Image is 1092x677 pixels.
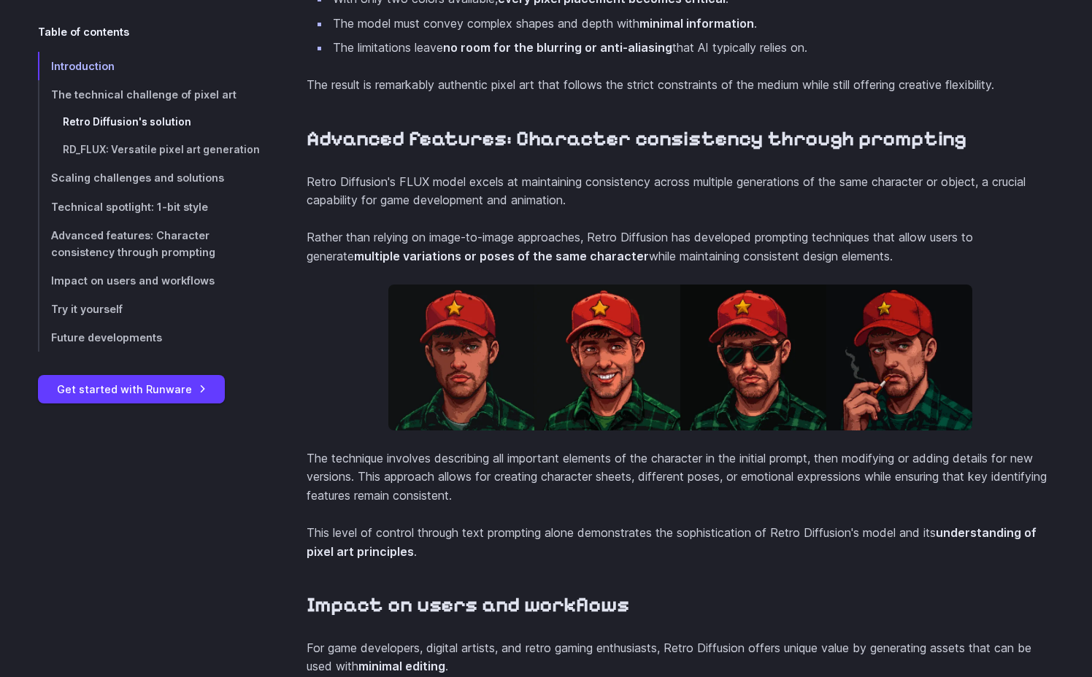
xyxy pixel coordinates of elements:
a: Advanced features: Character consistency through prompting [38,221,260,266]
a: Impact on users and workflows [307,592,629,618]
span: Scaling challenges and solutions [51,172,224,185]
p: This level of control through text prompting alone demonstrates the sophistication of Retro Diffu... [307,524,1054,561]
a: Try it yourself [38,295,260,323]
strong: understanding of pixel art principles [307,525,1037,559]
span: Technical spotlight: 1-bit style [51,201,208,213]
a: Get started with Runware [38,375,225,403]
a: Retro Diffusion's solution [38,109,260,136]
strong: minimal editing [358,659,445,673]
span: RD_FLUX: Versatile pixel art generation [63,144,260,155]
span: Table of contents [38,23,129,40]
img: a set of four pixel art portraits of a man wearing a red cap with a star, showing different facia... [388,285,972,430]
p: For game developers, digital artists, and retro gaming enthusiasts, Retro Diffusion offers unique... [307,639,1054,676]
span: Introduction [51,60,115,72]
strong: minimal information [639,16,754,31]
p: Retro Diffusion's FLUX model excels at maintaining consistency across multiple generations of the... [307,173,1054,210]
p: Rather than relying on image-to-image approaches, Retro Diffusion has developed prompting techniq... [307,228,1054,266]
a: Impact on users and workflows [38,266,260,295]
span: Try it yourself [51,303,123,315]
a: Technical spotlight: 1-bit style [38,193,260,221]
span: Advanced features: Character consistency through prompting [51,229,215,258]
span: Retro Diffusion's solution [63,116,191,128]
a: Advanced features: Character consistency through prompting [307,126,966,152]
a: Future developments [38,323,260,352]
a: Introduction [38,52,260,80]
p: The technique involves describing all important elements of the character in the initial prompt, ... [307,449,1054,506]
strong: multiple variations or poses of the same character [354,249,649,263]
a: The technical challenge of pixel art [38,80,260,109]
a: Scaling challenges and solutions [38,164,260,193]
span: The technical challenge of pixel art [51,88,237,101]
a: RD_FLUX: Versatile pixel art generation [38,136,260,164]
span: Impact on users and workflows [51,274,215,287]
li: The limitations leave that AI typically relies on. [330,39,1054,58]
li: The model must convey complex shapes and depth with . [330,15,1054,34]
strong: no room for the blurring or anti-aliasing [443,40,672,55]
span: Future developments [51,331,162,344]
p: The result is remarkably authentic pixel art that follows the strict constraints of the medium wh... [307,76,1054,95]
